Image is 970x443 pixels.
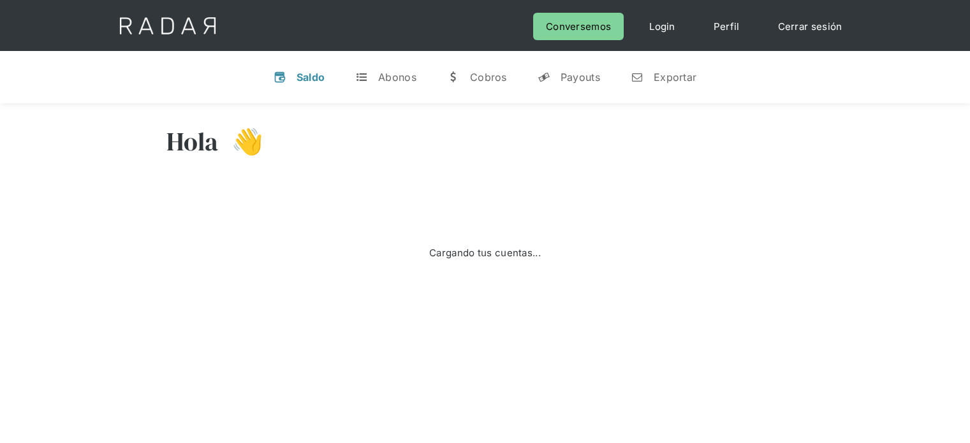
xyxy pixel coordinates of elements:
div: Abonos [378,71,416,84]
div: y [538,71,550,84]
a: Conversemos [533,13,624,40]
a: Perfil [701,13,753,40]
div: Cargando tus cuentas... [429,244,541,261]
div: Cobros [470,71,507,84]
a: Login [636,13,688,40]
div: v [274,71,286,84]
h3: Hola [166,126,219,157]
a: Cerrar sesión [765,13,855,40]
div: t [355,71,368,84]
div: w [447,71,460,84]
div: Exportar [654,71,696,84]
div: n [631,71,643,84]
div: Payouts [561,71,600,84]
div: Saldo [297,71,325,84]
h3: 👋 [219,126,263,157]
